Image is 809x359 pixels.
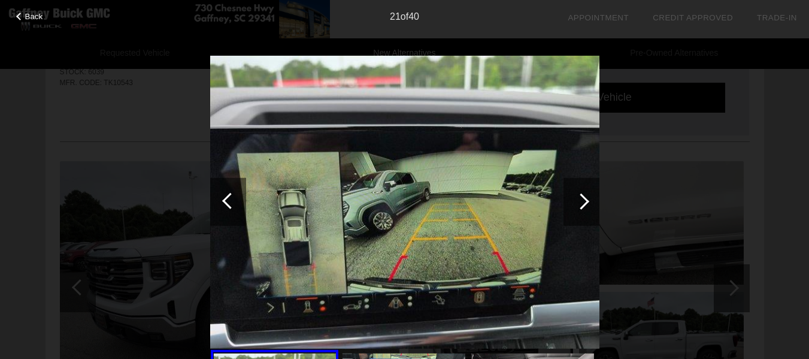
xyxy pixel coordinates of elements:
a: Trade-In [757,13,797,22]
span: 40 [408,11,419,22]
a: Credit Approved [653,13,733,22]
a: Appointment [568,13,629,22]
span: 21 [390,11,401,22]
img: 21.jpg [210,55,599,348]
span: Back [25,12,43,21]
